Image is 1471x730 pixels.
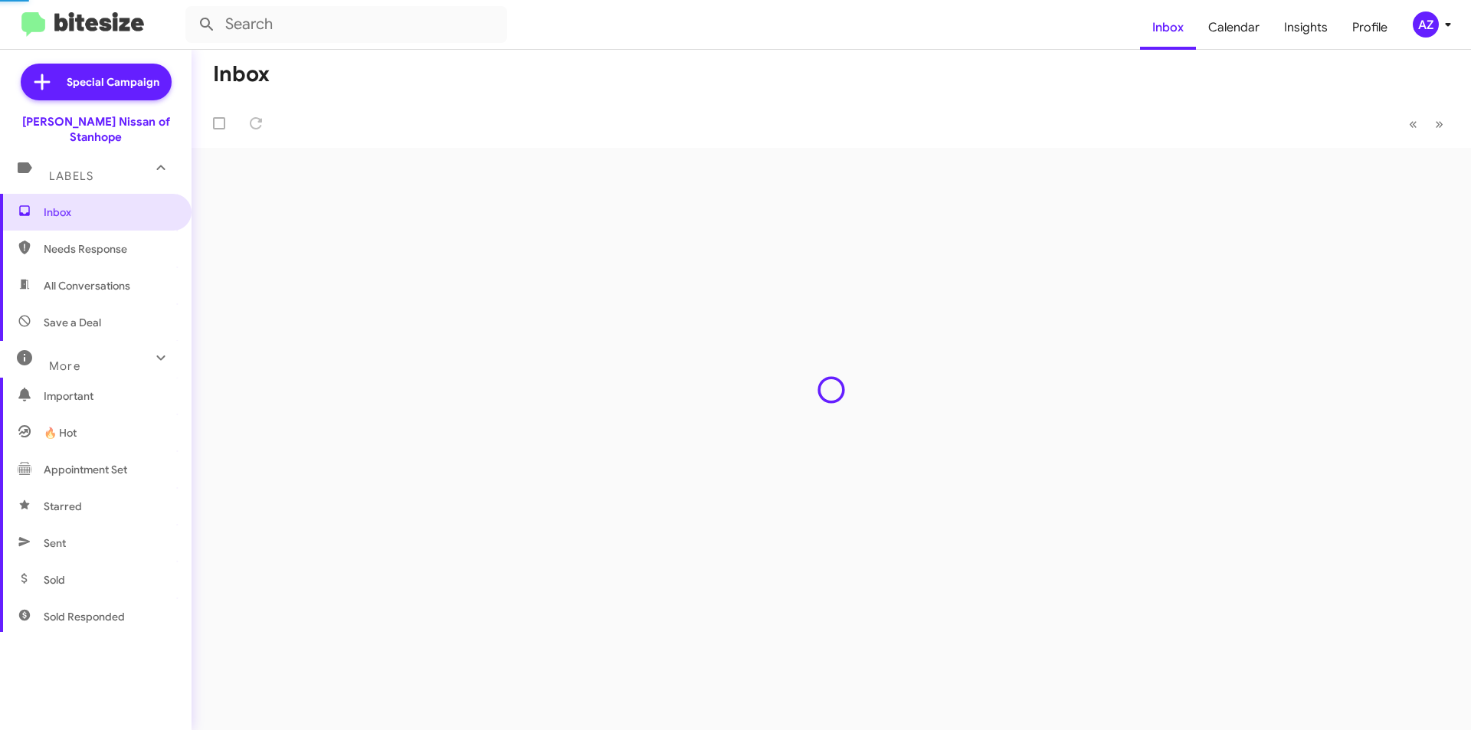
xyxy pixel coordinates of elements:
[21,64,172,100] a: Special Campaign
[49,169,93,183] span: Labels
[1400,11,1454,38] button: AZ
[44,535,66,551] span: Sent
[44,609,125,624] span: Sold Responded
[1272,5,1340,50] a: Insights
[44,572,65,588] span: Sold
[1400,108,1427,139] button: Previous
[213,62,270,87] h1: Inbox
[1413,11,1439,38] div: AZ
[185,6,507,43] input: Search
[44,425,77,440] span: 🔥 Hot
[44,499,82,514] span: Starred
[1340,5,1400,50] a: Profile
[1196,5,1272,50] a: Calendar
[44,278,130,293] span: All Conversations
[44,388,174,404] span: Important
[44,241,174,257] span: Needs Response
[44,315,101,330] span: Save a Deal
[44,462,127,477] span: Appointment Set
[1435,114,1443,133] span: »
[49,359,80,373] span: More
[44,205,174,220] span: Inbox
[67,74,159,90] span: Special Campaign
[1426,108,1453,139] button: Next
[1409,114,1417,133] span: «
[1401,108,1453,139] nav: Page navigation example
[1140,5,1196,50] a: Inbox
